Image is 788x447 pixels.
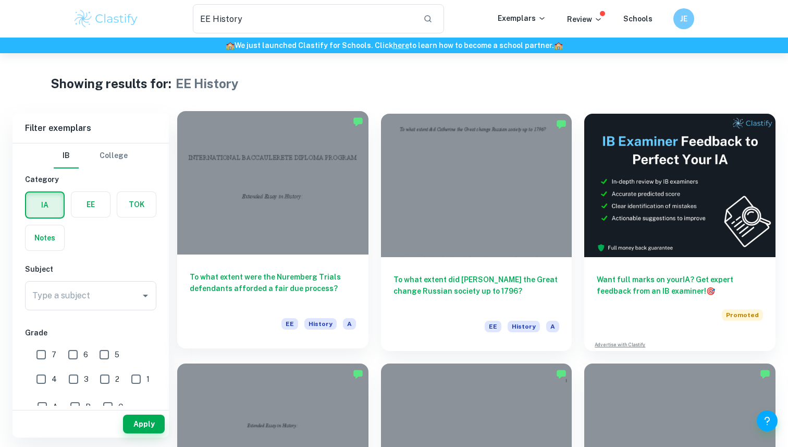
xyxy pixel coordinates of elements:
[623,15,652,23] a: Schools
[25,263,156,275] h6: Subject
[83,349,88,360] span: 6
[584,114,775,257] img: Thumbnail
[138,288,153,303] button: Open
[2,40,786,51] h6: We just launched Clastify for Schools. Click to learn how to become a school partner.
[226,41,235,50] span: 🏫
[584,114,775,351] a: Want full marks on yourIA? Get expert feedback from an IB examiner!PromotedAdvertise with Clastify
[118,401,124,413] span: C
[100,143,128,168] button: College
[281,318,298,330] span: EE
[123,415,165,433] button: Apply
[52,373,57,385] span: 4
[13,114,169,143] h6: Filter exemplars
[52,349,56,360] span: 7
[393,41,409,50] a: here
[177,114,368,351] a: To what extent were the Nuremberg Trials defendants afforded a fair due process?EEHistoryA
[393,274,560,308] h6: To what extent did [PERSON_NAME] the Great change Russian society up to 1796?
[498,13,546,24] p: Exemplars
[54,143,79,168] button: IB
[115,373,119,385] span: 2
[567,14,602,25] p: Review
[193,4,415,33] input: Search for any exemplars...
[757,410,778,431] button: Help and Feedback
[71,192,110,217] button: EE
[673,8,694,29] button: JE
[722,309,763,321] span: Promoted
[678,13,690,25] h6: JE
[146,373,150,385] span: 1
[556,369,567,379] img: Marked
[73,8,139,29] img: Clastify logo
[556,119,567,129] img: Marked
[353,369,363,379] img: Marked
[25,327,156,339] h6: Grade
[343,318,356,330] span: A
[595,341,645,348] a: Advertise with Clastify
[54,143,128,168] div: Filter type choice
[85,401,91,413] span: B
[26,225,64,250] button: Notes
[554,41,563,50] span: 🏫
[115,349,119,360] span: 5
[117,192,156,217] button: TOK
[176,74,239,93] h1: EE History
[25,174,156,185] h6: Category
[597,274,763,297] h6: Want full marks on your IA ? Get expert feedback from an IB examiner!
[508,321,540,332] span: History
[760,369,770,379] img: Marked
[706,287,715,295] span: 🎯
[51,74,171,93] h1: Showing results for:
[26,192,64,218] button: IA
[304,318,337,330] span: History
[485,321,501,332] span: EE
[53,401,58,413] span: A
[353,116,363,127] img: Marked
[84,373,89,385] span: 3
[381,114,572,351] a: To what extent did [PERSON_NAME] the Great change Russian society up to 1796?EEHistoryA
[546,321,559,332] span: A
[190,271,356,306] h6: To what extent were the Nuremberg Trials defendants afforded a fair due process?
